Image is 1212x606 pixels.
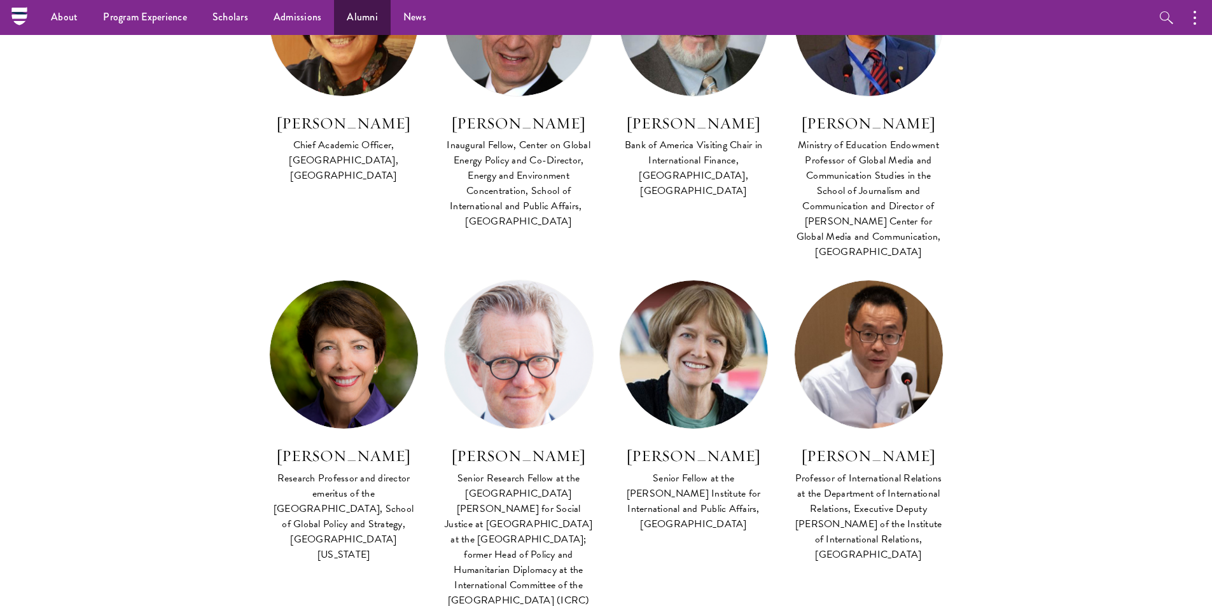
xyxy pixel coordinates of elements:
div: Research Professor and director emeritus of the [GEOGRAPHIC_DATA], School of Global Policy and St... [269,471,419,562]
h3: [PERSON_NAME] [269,445,419,467]
h3: [PERSON_NAME] [619,445,769,467]
h3: [PERSON_NAME] [619,113,769,134]
div: Professor of International Relations at the Department of International Relations, Executive Depu... [794,471,944,562]
div: Inaugural Fellow, Center on Global Energy Policy and Co-Director, Energy and Environment Concentr... [444,137,594,229]
a: [PERSON_NAME] Research Professor and director emeritus of the [GEOGRAPHIC_DATA], School of Global... [269,280,419,563]
div: Ministry of Education Endowment Professor of Global Media and Communication Studies in the School... [794,137,944,259]
h3: [PERSON_NAME] [444,113,594,134]
h3: [PERSON_NAME] [794,113,944,134]
a: [PERSON_NAME] Senior Fellow at the [PERSON_NAME] Institute for International and Public Affairs, ... [619,280,769,533]
h3: [PERSON_NAME] [794,445,944,467]
div: Senior Fellow at the [PERSON_NAME] Institute for International and Public Affairs, [GEOGRAPHIC_DATA] [619,471,769,532]
a: [PERSON_NAME] Professor of International Relations at the Department of International Relations, ... [794,280,944,563]
h3: [PERSON_NAME] [269,113,419,134]
h3: [PERSON_NAME] [444,445,594,467]
div: Chief Academic Officer, [GEOGRAPHIC_DATA], [GEOGRAPHIC_DATA] [269,137,419,183]
div: Bank of America Visiting Chair in International Finance, [GEOGRAPHIC_DATA], [GEOGRAPHIC_DATA] [619,137,769,198]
